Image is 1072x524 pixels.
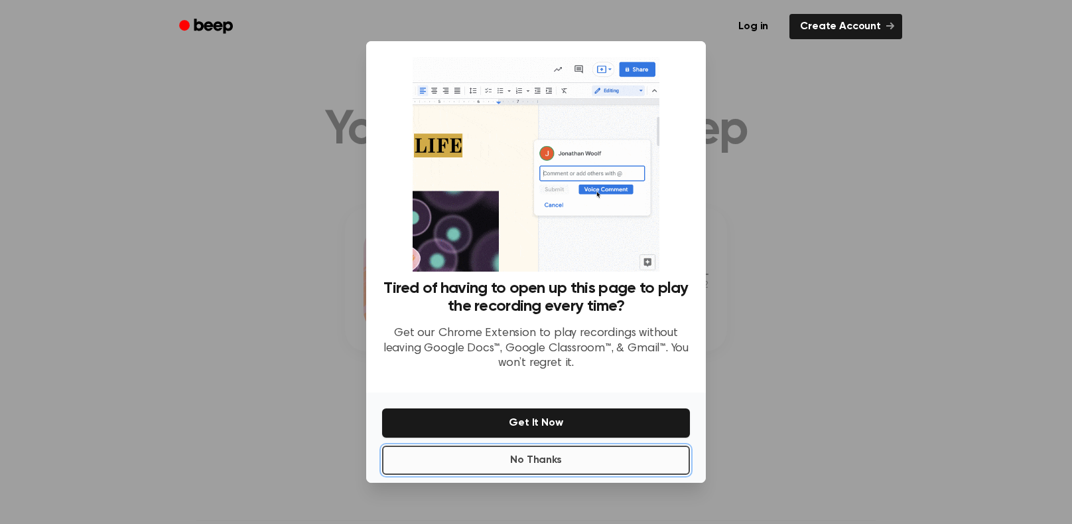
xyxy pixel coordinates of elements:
p: Get our Chrome Extension to play recordings without leaving Google Docs™, Google Classroom™, & Gm... [382,326,690,371]
a: Beep [170,14,245,40]
button: Get It Now [382,408,690,438]
a: Log in [725,11,781,42]
button: No Thanks [382,446,690,475]
h3: Tired of having to open up this page to play the recording every time? [382,280,690,315]
a: Create Account [789,14,902,39]
img: Beep extension in action [413,57,659,272]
